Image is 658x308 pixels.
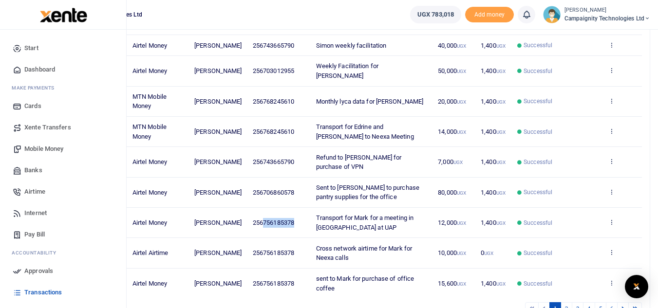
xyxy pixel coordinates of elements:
span: Mobile Money [24,144,63,154]
span: 40,000 [438,42,466,49]
li: Wallet ballance [406,6,465,23]
small: UGX [496,281,506,287]
span: Approvals [24,266,53,276]
span: [PERSON_NAME] [194,280,242,287]
span: 1,400 [481,158,506,165]
span: Airtel Airtime [132,249,168,256]
span: Airtel Money [132,42,167,49]
span: 256703012955 [253,67,294,74]
span: 256743665790 [253,158,294,165]
a: Transactions [8,282,118,303]
span: ake Payments [17,84,55,91]
a: Pay Bill [8,224,118,245]
span: Cards [24,101,41,111]
span: countability [19,249,56,256]
span: 256756185378 [253,219,294,226]
span: 14,000 [438,128,466,135]
a: Approvals [8,260,118,282]
span: 20,000 [438,98,466,105]
span: Refund to [PERSON_NAME] for purchase of VPN [316,154,402,171]
small: UGX [496,129,506,135]
li: M [8,80,118,95]
span: MTN Mobile Money [132,93,167,110]
span: Successful [524,188,552,197]
span: UGX 783,018 [417,10,454,19]
span: 15,600 [438,280,466,287]
span: 256743665790 [253,42,294,49]
span: 1,400 [481,189,506,196]
small: UGX [457,251,466,256]
span: [PERSON_NAME] [194,42,242,49]
span: 10,000 [438,249,466,256]
a: UGX 783,018 [410,6,461,23]
span: Internet [24,208,47,218]
a: Cards [8,95,118,117]
small: UGX [496,160,506,165]
span: 50,000 [438,67,466,74]
small: UGX [457,43,466,49]
span: Airtel Money [132,189,167,196]
span: Successful [524,97,552,106]
span: Xente Transfers [24,123,71,132]
small: UGX [496,69,506,74]
a: Airtime [8,181,118,202]
span: Airtel Money [132,67,167,74]
span: MTN Mobile Money [132,123,167,140]
small: UGX [457,99,466,105]
small: UGX [496,43,506,49]
small: UGX [457,281,466,287]
small: UGX [496,220,506,226]
span: 1,400 [481,128,506,135]
small: UGX [484,251,493,256]
span: Airtime [24,187,45,197]
div: Open Intercom Messenger [625,275,648,298]
a: profile-user [PERSON_NAME] Campaignity Technologies Ltd [543,6,650,23]
span: Cross network airtime for Mark for Neexa calls [316,245,412,262]
span: Monthly lyca data for [PERSON_NAME] [316,98,424,105]
span: [PERSON_NAME] [194,249,242,256]
span: Weekly Facilitation for [PERSON_NAME] [316,62,378,79]
a: Add money [465,10,514,18]
span: 1,400 [481,67,506,74]
span: Dashboard [24,65,55,74]
small: UGX [457,190,466,196]
span: 256768245610 [253,128,294,135]
span: Successful [524,127,552,136]
a: Mobile Money [8,138,118,160]
span: Successful [524,67,552,75]
img: profile-user [543,6,561,23]
a: Internet [8,202,118,224]
span: 1,400 [481,98,506,105]
span: Banks [24,165,42,175]
span: 12,000 [438,219,466,226]
span: Successful [524,279,552,288]
span: Successful [524,41,552,50]
span: Airtel Money [132,158,167,165]
li: Toup your wallet [465,7,514,23]
span: Pay Bill [24,230,45,239]
span: 256756185378 [253,280,294,287]
span: Start [24,43,38,53]
span: [PERSON_NAME] [194,189,242,196]
span: Transactions [24,288,62,297]
span: [PERSON_NAME] [194,158,242,165]
span: [PERSON_NAME] [194,219,242,226]
small: UGX [457,69,466,74]
span: Airtel Money [132,280,167,287]
span: sent to Mark for purchase of office coffee [316,275,414,292]
img: logo-large [40,8,87,22]
small: UGX [457,220,466,226]
small: [PERSON_NAME] [564,6,650,15]
a: Xente Transfers [8,117,118,138]
a: Banks [8,160,118,181]
span: [PERSON_NAME] [194,67,242,74]
span: 256706860578 [253,189,294,196]
small: UGX [496,190,506,196]
span: 1,400 [481,219,506,226]
li: Ac [8,245,118,260]
a: Start [8,37,118,59]
span: 0 [481,249,493,256]
span: Airtel Money [132,219,167,226]
a: Dashboard [8,59,118,80]
span: Transport for Edrine and [PERSON_NAME] to Neexa Meeting [316,123,414,140]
